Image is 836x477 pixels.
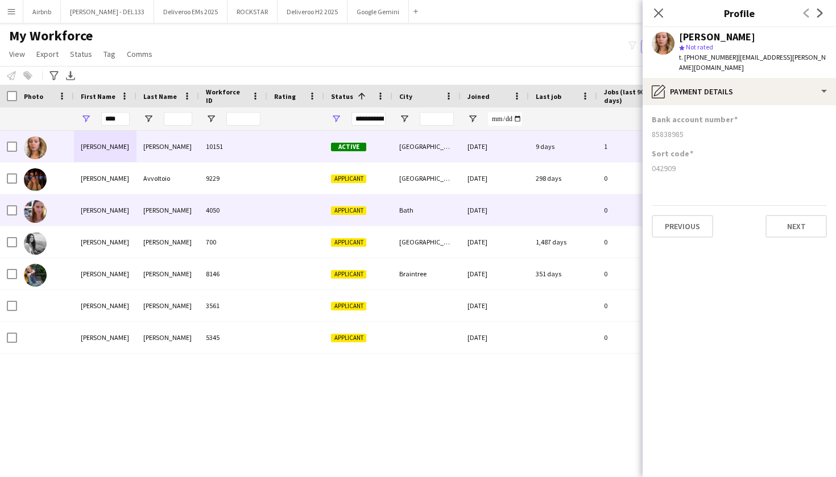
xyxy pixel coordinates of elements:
[36,49,59,59] span: Export
[604,88,651,105] span: Jobs (last 90 days)
[461,194,529,226] div: [DATE]
[461,290,529,321] div: [DATE]
[24,92,43,101] span: Photo
[331,114,341,124] button: Open Filter Menu
[679,53,738,61] span: t. [PHONE_NUMBER]
[206,114,216,124] button: Open Filter Menu
[122,47,157,61] a: Comms
[127,49,152,59] span: Comms
[136,226,199,258] div: [PERSON_NAME]
[597,163,671,194] div: 0
[199,194,267,226] div: 4050
[597,194,671,226] div: 0
[70,49,92,59] span: Status
[74,131,136,162] div: [PERSON_NAME]
[24,264,47,287] img: Beatrice Jackson
[597,322,671,353] div: 0
[392,258,461,289] div: Braintree
[32,47,63,61] a: Export
[74,322,136,353] div: [PERSON_NAME]
[399,92,412,101] span: City
[392,226,461,258] div: [GEOGRAPHIC_DATA]
[331,206,366,215] span: Applicant
[74,258,136,289] div: [PERSON_NAME]
[331,270,366,279] span: Applicant
[136,322,199,353] div: [PERSON_NAME]
[278,1,347,23] button: Deliveroo H2 2025
[104,49,115,59] span: Tag
[529,131,597,162] div: 9 days
[24,200,47,223] img: Beatrice Burrows
[81,114,91,124] button: Open Filter Menu
[199,226,267,258] div: 700
[24,232,47,255] img: beatrice howes
[199,163,267,194] div: 9229
[461,131,529,162] div: [DATE]
[331,302,366,310] span: Applicant
[143,92,177,101] span: Last Name
[488,112,522,126] input: Joined Filter Input
[597,226,671,258] div: 0
[392,131,461,162] div: [GEOGRAPHIC_DATA]
[392,163,461,194] div: [GEOGRAPHIC_DATA]
[331,143,366,151] span: Active
[101,112,130,126] input: First Name Filter Input
[643,78,836,105] div: Payment details
[461,163,529,194] div: [DATE]
[136,194,199,226] div: [PERSON_NAME]
[199,290,267,321] div: 3561
[467,114,478,124] button: Open Filter Menu
[331,238,366,247] span: Applicant
[392,194,461,226] div: Bath
[74,226,136,258] div: [PERSON_NAME]
[597,258,671,289] div: 0
[686,43,713,51] span: Not rated
[99,47,120,61] a: Tag
[597,290,671,321] div: 0
[529,163,597,194] div: 298 days
[652,163,827,173] div: 042909
[74,290,136,321] div: [PERSON_NAME]
[136,258,199,289] div: [PERSON_NAME]
[652,215,713,238] button: Previous
[81,92,115,101] span: First Name
[467,92,490,101] span: Joined
[331,175,366,183] span: Applicant
[461,258,529,289] div: [DATE]
[643,6,836,20] h3: Profile
[347,1,409,23] button: Google Gemini
[24,168,47,191] img: Beatrice Avvoltoio
[652,148,693,159] h3: Sort code
[64,69,77,82] app-action-btn: Export XLSX
[461,226,529,258] div: [DATE]
[164,112,192,126] input: Last Name Filter Input
[199,131,267,162] div: 10151
[65,47,97,61] a: Status
[61,1,154,23] button: [PERSON_NAME] - DEL133
[765,215,827,238] button: Next
[136,131,199,162] div: [PERSON_NAME]
[199,258,267,289] div: 8146
[331,92,353,101] span: Status
[9,27,93,44] span: My Workforce
[420,112,454,126] input: City Filter Input
[679,53,826,72] span: | [EMAIL_ADDRESS][PERSON_NAME][DOMAIN_NAME]
[652,114,738,125] h3: Bank account number
[154,1,227,23] button: Deliveroo EMs 2025
[274,92,296,101] span: Rating
[536,92,561,101] span: Last job
[597,131,671,162] div: 1
[529,258,597,289] div: 351 days
[136,163,199,194] div: Avvoltoio
[74,163,136,194] div: [PERSON_NAME]
[23,1,61,23] button: Airbnb
[399,114,409,124] button: Open Filter Menu
[136,290,199,321] div: [PERSON_NAME]
[143,114,154,124] button: Open Filter Menu
[679,32,755,42] div: [PERSON_NAME]
[74,194,136,226] div: [PERSON_NAME]
[331,334,366,342] span: Applicant
[206,88,247,105] span: Workforce ID
[47,69,61,82] app-action-btn: Advanced filters
[24,136,47,159] img: Beatrice Valavanis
